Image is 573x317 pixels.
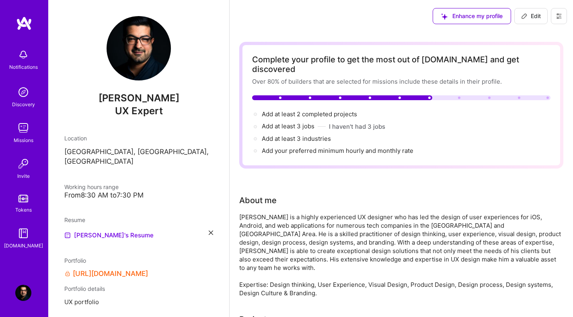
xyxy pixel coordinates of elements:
[16,16,32,31] img: logo
[64,134,213,142] div: Location
[64,284,213,293] div: Portfolio details
[64,183,119,190] span: Working hours range
[262,135,331,142] span: Add at least 3 industries
[262,147,413,154] span: Add your preferred minimum hourly and monthly rate
[64,231,154,240] a: [PERSON_NAME]'s Resume
[262,122,314,130] span: Add at least 3 jobs
[73,270,148,278] a: [URL][DOMAIN_NAME]
[15,47,31,63] img: bell
[15,285,31,301] img: User Avatar
[64,257,86,264] span: Portfolio
[441,13,448,20] i: icon SuggestedTeams
[12,100,35,109] div: Discovery
[239,213,561,297] div: [PERSON_NAME] is a highly experienced UX designer who has led the design of user experiences for ...
[15,156,31,172] img: Invite
[64,232,71,239] img: Resume
[329,122,385,131] button: I haven't had 3 jobs
[64,298,213,306] span: UX portfolio
[15,120,31,136] img: teamwork
[64,191,213,200] div: From 8:30 AM to 7:30 PM
[107,16,171,80] img: User Avatar
[14,136,33,144] div: Missions
[521,12,541,20] span: Edit
[209,231,213,235] i: icon Close
[252,77,550,86] div: Over 80% of builders that are selected for missions include these details in their profile.
[441,12,503,20] span: Enhance my profile
[64,216,85,223] span: Resume
[9,63,38,71] div: Notifications
[262,110,357,118] span: Add at least 2 completed projects
[17,172,30,180] div: Invite
[115,105,163,117] span: UX Expert
[15,206,32,214] div: Tokens
[15,225,31,241] img: guide book
[239,194,277,206] div: About me
[15,84,31,100] img: discovery
[64,92,213,104] span: [PERSON_NAME]
[252,55,550,74] div: Complete your profile to get the most out of [DOMAIN_NAME] and get discovered
[4,241,43,250] div: [DOMAIN_NAME]
[64,147,213,167] p: [GEOGRAPHIC_DATA], [GEOGRAPHIC_DATA], [GEOGRAPHIC_DATA]
[18,195,28,202] img: tokens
